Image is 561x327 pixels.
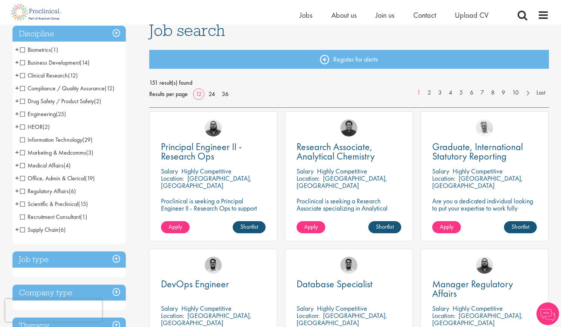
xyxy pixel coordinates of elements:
[15,44,19,55] span: +
[424,88,435,97] a: 2
[20,149,93,157] span: Marketing & Medcomms
[456,88,467,97] a: 5
[205,257,222,274] img: Timothy Deschamps
[297,221,325,233] a: Apply
[15,198,19,209] span: +
[432,142,537,161] a: Graduate, International Statutory Reporting
[476,119,493,136] img: Joshua Bye
[504,221,537,233] a: Shortlist
[297,304,314,313] span: Salary
[12,285,126,301] div: Company type
[20,71,78,79] span: Clinical Research
[193,90,204,98] a: 12
[15,95,19,107] span: +
[297,311,320,320] span: Location:
[477,88,488,97] a: 7
[340,119,357,136] img: Mike Raletz
[297,279,401,289] a: Database Specialist
[20,97,101,105] span: Drug Safety / Product Safety
[68,71,78,79] span: (12)
[453,167,503,175] p: Highly Competitive
[20,46,58,54] span: Biometrics
[59,226,66,234] span: (6)
[12,251,126,268] h3: Job type
[300,10,312,20] span: Jobs
[20,59,90,67] span: Business Development
[63,161,71,169] span: (4)
[297,311,387,327] p: [GEOGRAPHIC_DATA], [GEOGRAPHIC_DATA]
[304,223,318,231] span: Apply
[376,10,394,20] a: Join us
[413,88,424,97] a: 1
[15,147,19,158] span: +
[20,136,93,144] span: Information Technology
[105,84,114,92] span: (12)
[317,167,367,175] p: Highly Competitive
[20,84,114,92] span: Compliance / Quality Assurance
[161,174,252,190] p: [GEOGRAPHIC_DATA], [GEOGRAPHIC_DATA]
[20,59,80,67] span: Business Development
[15,121,19,132] span: +
[340,257,357,274] img: Timothy Deschamps
[205,119,222,136] img: Ashley Bennett
[297,197,401,233] p: Proclinical is seeking a Research Associate specializing in Analytical Chemistry for a contract r...
[434,88,445,97] a: 3
[455,10,488,20] a: Upload CV
[20,174,85,182] span: Office, Admin & Clerical
[432,167,449,175] span: Salary
[20,84,105,92] span: Compliance / Quality Assurance
[476,257,493,274] img: Ashley Bennett
[94,97,101,105] span: (2)
[413,10,436,20] a: Contact
[15,108,19,119] span: +
[149,20,225,40] span: Job search
[78,200,88,208] span: (15)
[20,200,78,208] span: Scientific & Preclinical
[20,161,63,169] span: Medical Affairs
[15,224,19,235] span: +
[20,123,50,131] span: HEOR
[149,77,549,88] span: 151 result(s) found
[15,172,19,184] span: +
[15,185,19,197] span: +
[297,140,375,163] span: Research Associate, Analytical Chemistry
[168,223,182,231] span: Apply
[432,140,523,163] span: Graduate, International Statutory Reporting
[86,149,93,157] span: (3)
[297,277,372,290] span: Database Specialist
[20,187,69,195] span: Regulatory Affairs
[15,82,19,94] span: +
[161,142,266,161] a: Principal Engineer II - Research Ops
[20,71,68,79] span: Clinical Research
[368,221,401,233] a: Shortlist
[20,161,71,169] span: Medical Affairs
[432,279,537,298] a: Manager Regulatory Affairs
[15,160,19,171] span: +
[453,304,503,313] p: Highly Competitive
[20,46,51,54] span: Biometrics
[56,110,66,118] span: (25)
[432,277,513,300] span: Manager Regulatory Affairs
[181,304,232,313] p: Highly Competitive
[317,304,367,313] p: Highly Competitive
[15,57,19,68] span: +
[12,26,126,42] h3: Discipline
[498,88,509,97] a: 9
[533,88,549,97] a: Last
[161,221,190,233] a: Apply
[51,46,58,54] span: (1)
[161,167,178,175] span: Salary
[20,149,86,157] span: Marketing & Medcomms
[161,311,252,327] p: [GEOGRAPHIC_DATA], [GEOGRAPHIC_DATA]
[20,97,94,105] span: Drug Safety / Product Safety
[20,110,56,118] span: Engineering
[161,311,184,320] span: Location:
